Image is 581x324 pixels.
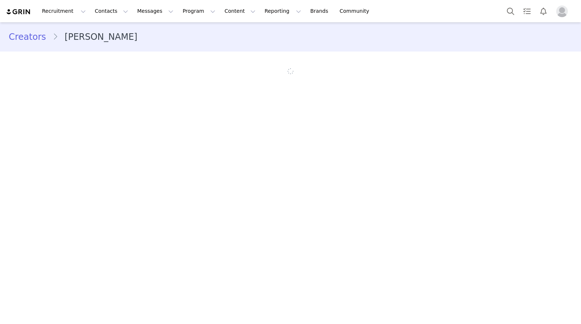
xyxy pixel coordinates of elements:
button: Notifications [535,3,551,19]
a: Brands [306,3,335,19]
button: Profile [552,5,575,17]
button: Search [503,3,519,19]
button: Content [220,3,260,19]
a: Community [335,3,377,19]
button: Recruitment [38,3,90,19]
img: grin logo [6,8,31,15]
button: Messages [133,3,178,19]
a: Creators [9,30,53,43]
img: placeholder-profile.jpg [556,5,568,17]
button: Contacts [91,3,132,19]
a: Tasks [519,3,535,19]
button: Reporting [260,3,305,19]
button: Program [178,3,220,19]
